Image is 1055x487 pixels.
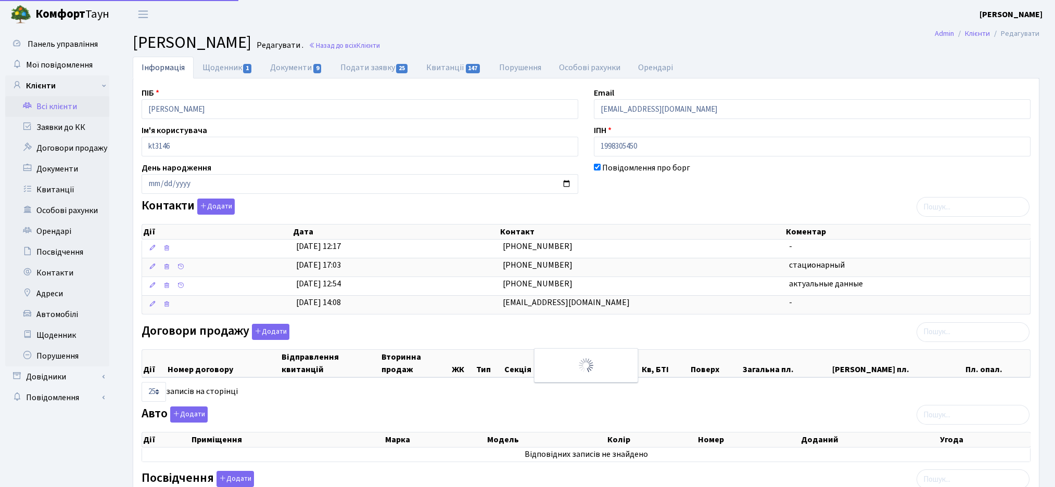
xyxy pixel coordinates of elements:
th: Коментар [785,225,1031,239]
th: Модель [486,432,606,447]
th: Пл. опал. [964,350,1030,377]
a: Додати [195,197,235,215]
a: Порушення [490,57,550,78]
a: Особові рахунки [550,57,629,78]
a: Щоденник [194,57,261,78]
a: Документи [261,57,331,78]
span: [DATE] 12:54 [296,278,341,289]
label: ПІБ [142,87,159,99]
a: Квитанції [417,57,490,78]
img: Обробка... [578,357,594,374]
a: Щоденник [5,325,109,346]
a: Порушення [5,346,109,366]
a: Інформація [133,57,194,78]
a: Заявки до КК [5,117,109,138]
a: Клієнти [5,75,109,96]
th: Дії [142,350,167,377]
span: [PERSON_NAME] [133,31,251,55]
label: Email [594,87,614,99]
a: [PERSON_NAME] [980,8,1043,21]
th: Загальна пл. [742,350,831,377]
a: Договори продажу [5,138,109,159]
a: Додати [168,405,208,423]
a: Контакти [5,262,109,283]
a: Всі клієнти [5,96,109,117]
a: Повідомлення [5,387,109,408]
span: Мої повідомлення [26,59,93,71]
input: Пошук... [917,322,1029,342]
b: Комфорт [35,6,85,22]
th: Номер [697,432,800,447]
label: Посвідчення [142,471,254,487]
th: Доданий [800,432,939,447]
a: Автомобілі [5,304,109,325]
img: logo.png [10,4,31,25]
th: Контакт [499,225,785,239]
th: Секція [503,350,552,377]
input: Пошук... [917,405,1029,425]
th: Дії [142,432,190,447]
a: Документи [5,159,109,179]
button: Переключити навігацію [130,6,156,23]
span: - [789,241,792,252]
label: записів на сторінці [142,382,238,402]
a: Панель управління [5,34,109,55]
span: [DATE] 14:08 [296,297,341,308]
span: 1 [243,64,251,73]
a: Довідники [5,366,109,387]
label: ІПН [594,124,612,137]
td: Відповідних записів не знайдено [142,447,1030,462]
span: [DATE] 17:03 [296,259,341,271]
nav: breadcrumb [919,23,1055,45]
span: 25 [396,64,408,73]
span: [PHONE_NUMBER] [503,259,573,271]
span: [PHONE_NUMBER] [503,278,573,289]
th: Номер договору [167,350,281,377]
label: Договори продажу [142,324,289,340]
label: Контакти [142,199,235,215]
th: Дата [292,225,499,239]
span: Таун [35,6,109,23]
th: Відправлення квитанцій [281,350,380,377]
a: Адреси [5,283,109,304]
a: Орендарі [629,57,682,78]
a: Мої повідомлення [5,55,109,75]
th: Приміщення [190,432,384,447]
span: 9 [313,64,322,73]
span: Панель управління [28,38,98,50]
th: Угода [939,432,1030,447]
span: [EMAIL_ADDRESS][DOMAIN_NAME] [503,297,630,308]
th: Кв, БТІ [641,350,690,377]
span: [PHONE_NUMBER] [503,241,573,252]
th: Марка [384,432,486,447]
span: - [789,297,792,308]
a: Особові рахунки [5,200,109,221]
select: записів на сторінці [142,382,166,402]
th: Тип [475,350,503,377]
small: Редагувати . [255,41,303,50]
span: 147 [466,64,480,73]
th: Вторинна продаж [380,350,451,377]
a: Посвідчення [5,242,109,262]
th: Колір [606,432,697,447]
th: Дії [142,225,292,239]
span: [DATE] 12:17 [296,241,341,252]
th: Поверх [690,350,741,377]
label: День народження [142,162,211,174]
a: Подати заявку [332,57,417,78]
button: Договори продажу [252,324,289,340]
button: Авто [170,406,208,423]
label: Повідомлення про борг [602,162,690,174]
b: [PERSON_NAME] [980,9,1043,20]
a: Клієнти [965,28,990,39]
span: актуальные данные [789,278,863,289]
button: Контакти [197,199,235,215]
li: Редагувати [990,28,1039,40]
a: Квитанції [5,179,109,200]
a: Назад до всіхКлієнти [309,41,380,50]
a: Додати [249,322,289,340]
span: Клієнти [357,41,380,50]
span: стационарный [789,259,845,271]
a: Орендарі [5,221,109,242]
input: Пошук... [917,197,1029,217]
